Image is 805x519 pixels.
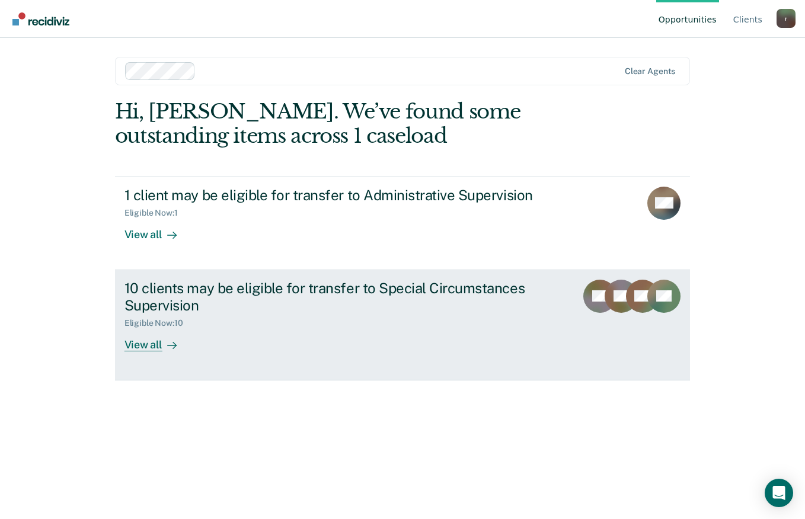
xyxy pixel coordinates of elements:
a: 1 client may be eligible for transfer to Administrative SupervisionEligible Now:1View all [115,177,691,270]
div: 10 clients may be eligible for transfer to Special Circumstances Supervision [124,280,541,314]
div: View all [124,328,191,351]
div: 1 client may be eligible for transfer to Administrative Supervision [124,187,541,204]
div: Open Intercom Messenger [765,479,793,507]
div: Eligible Now : 1 [124,208,187,218]
div: View all [124,218,191,241]
div: Clear agents [625,66,675,76]
div: Hi, [PERSON_NAME]. We’ve found some outstanding items across 1 caseload [115,100,575,148]
button: Profile dropdown button [777,9,796,28]
div: Eligible Now : 10 [124,318,193,328]
img: Recidiviz [12,12,69,25]
div: r [777,9,796,28]
a: 10 clients may be eligible for transfer to Special Circumstances SupervisionEligible Now:10View all [115,270,691,380]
